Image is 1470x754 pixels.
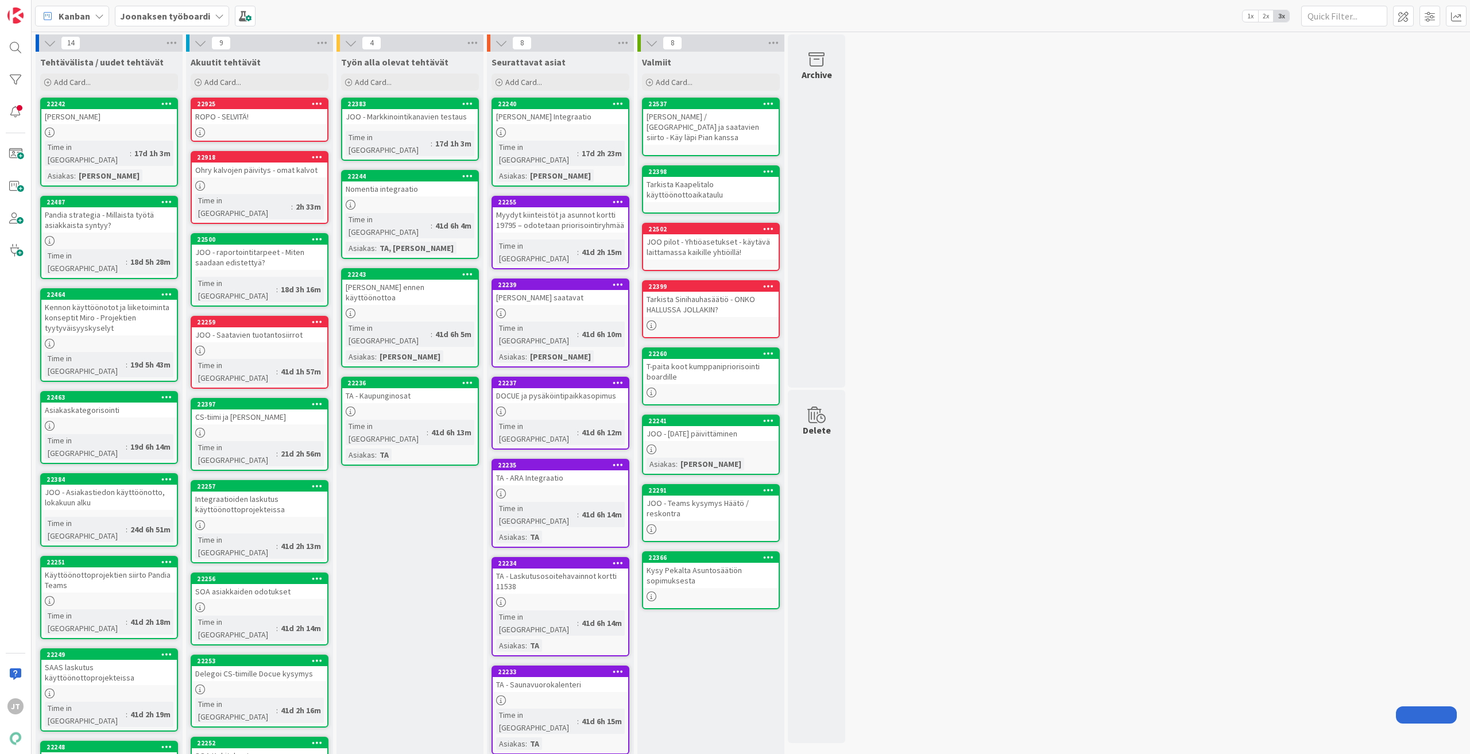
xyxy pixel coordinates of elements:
div: 22234 [498,559,628,567]
div: 22384 [47,475,177,484]
div: 22251 [41,557,177,567]
div: 22239 [493,280,628,290]
div: 22500 [197,235,327,243]
span: : [577,246,579,258]
div: 41d 2h 16m [278,704,324,717]
div: Integraatioiden laskutus käyttöönottoprojekteissa [192,492,327,517]
a: 22260T-paita koot kumppanipriorisointi boardille [642,347,780,405]
div: [PERSON_NAME] Integraatio [493,109,628,124]
div: 22260 [643,349,779,359]
div: 41d 2h 14m [278,622,324,635]
div: 22257 [197,482,327,490]
span: : [375,242,377,254]
div: Pandia strategia - Millaista työtä asiakkaista syntyy? [41,207,177,233]
div: Asiakaskategorisointi [41,403,177,417]
a: 22259JOO - Saatavien tuotantosiirrotTime in [GEOGRAPHIC_DATA]:41d 1h 57m [191,316,328,389]
div: 22237DOCUE ja pysäköintipaikkasopimus [493,378,628,403]
div: 2h 33m [293,200,324,213]
div: 22241 [648,417,779,425]
span: : [427,426,428,439]
a: 22537[PERSON_NAME] / [GEOGRAPHIC_DATA] ja saatavien siirto - Käy läpi Pian kanssa [642,98,780,156]
img: avatar [7,730,24,747]
div: Time in [GEOGRAPHIC_DATA] [496,322,577,347]
a: 22234TA - Laskutusosoitehavainnot kortti 11538Time in [GEOGRAPHIC_DATA]:41d 6h 14mAsiakas:TA [492,557,629,656]
div: 22464 [41,289,177,300]
a: 22243[PERSON_NAME] ennen käyttöönottoaTime in [GEOGRAPHIC_DATA]:41d 6h 5mAsiakas:[PERSON_NAME] [341,268,479,368]
div: 24d 6h 51m [127,523,173,536]
div: Kysy Pekalta Asuntosäätiön sopimuksesta [643,563,779,588]
div: 41d 1h 57m [278,365,324,378]
div: 22366 [643,552,779,563]
div: Time in [GEOGRAPHIC_DATA] [496,239,577,265]
div: 22240[PERSON_NAME] Integraatio [493,99,628,124]
div: 22463 [47,393,177,401]
div: TA - ARA Integraatio [493,470,628,485]
a: 22256SOA asiakkaiden odotuksetTime in [GEOGRAPHIC_DATA]:41d 2h 14m [191,573,328,645]
div: 18d 3h 16m [278,283,324,296]
span: : [525,350,527,363]
span: : [431,328,432,341]
div: 22502 [648,225,779,233]
a: 22249SAAS laskutus käyttöönottoprojekteissaTime in [GEOGRAPHIC_DATA]:41d 2h 19m [40,648,178,732]
a: 22366Kysy Pekalta Asuntosäätiön sopimuksesta [642,551,780,609]
div: JOO - Teams kysymys Häätö / reskontra [643,496,779,521]
div: Asiakas [496,169,525,182]
span: 4 [362,36,381,50]
a: 22487Pandia strategia - Millaista työtä asiakkaista syntyy?Time in [GEOGRAPHIC_DATA]:18d 5h 28m [40,196,178,279]
div: Tarkista Kaapelitalo käyttöönottoaikataulu [643,177,779,202]
a: 22236TA - KaupunginosatTime in [GEOGRAPHIC_DATA]:41d 6h 13mAsiakas:TA [341,377,479,466]
span: : [577,508,579,521]
div: 22242[PERSON_NAME] [41,99,177,124]
div: 22500JOO - raportointitarpeet - Miten saadaan edistettyä? [192,234,327,270]
div: [PERSON_NAME] [76,169,142,182]
span: : [276,622,278,635]
div: Time in [GEOGRAPHIC_DATA] [195,194,291,219]
span: : [74,169,76,182]
div: [PERSON_NAME] [377,350,443,363]
a: 22235TA - ARA IntegraatioTime in [GEOGRAPHIC_DATA]:41d 6h 14mAsiakas:TA [492,459,629,548]
a: 22383JOO - Markkinointikanavien testausTime in [GEOGRAPHIC_DATA]:17d 1h 3m [341,98,479,161]
div: Asiakas [346,448,375,461]
a: 22398Tarkista Kaapelitalo käyttöönottoaikataulu [642,165,780,214]
div: Time in [GEOGRAPHIC_DATA] [45,141,130,166]
div: DOCUE ja pysäköintipaikkasopimus [493,388,628,403]
div: 22239[PERSON_NAME] saatavat [493,280,628,305]
div: Time in [GEOGRAPHIC_DATA] [195,441,276,466]
div: Asiakas [346,242,375,254]
div: JOO - [DATE] päivittäminen [643,426,779,441]
div: Asiakas [496,639,525,652]
span: : [126,523,127,536]
a: 22463AsiakaskategorisointiTime in [GEOGRAPHIC_DATA]:19d 6h 14m [40,391,178,464]
div: 22398Tarkista Kaapelitalo käyttöönottoaikataulu [643,167,779,202]
div: JOO - raportointitarpeet - Miten saadaan edistettyä? [192,245,327,270]
span: : [577,328,579,341]
div: 22255 [493,197,628,207]
div: ROPO - SELVITÄ! [192,109,327,124]
div: 22252 [192,738,327,748]
div: 22260T-paita koot kumppanipriorisointi boardille [643,349,779,384]
div: Ohry kalvojen päivitys - omat kalvot [192,163,327,177]
div: 22243 [342,269,478,280]
div: 22502 [643,224,779,234]
span: : [276,283,278,296]
div: 22251Käyttöönottoprojektien siirto Pandia Teams [41,557,177,593]
b: Joonaksen työboardi [120,10,210,22]
div: Time in [GEOGRAPHIC_DATA] [496,420,577,445]
div: 22244 [342,171,478,181]
div: Asiakas [346,350,375,363]
div: JOO - Saatavien tuotantosiirrot [192,327,327,342]
div: Time in [GEOGRAPHIC_DATA] [195,277,276,302]
span: : [577,426,579,439]
div: 22244 [347,172,478,180]
span: : [126,616,127,628]
div: 22236 [347,379,478,387]
div: TA [527,639,542,652]
span: : [276,365,278,378]
div: 22291JOO - Teams kysymys Häätö / reskontra [643,485,779,521]
span: : [375,448,377,461]
a: 22918Ohry kalvojen päivitys - omat kalvotTime in [GEOGRAPHIC_DATA]:2h 33m [191,151,328,224]
div: 22537[PERSON_NAME] / [GEOGRAPHIC_DATA] ja saatavien siirto - Käy läpi Pian kanssa [643,99,779,145]
a: 22925ROPO - SELVITÄ! [191,98,328,142]
div: 22256SOA asiakkaiden odotukset [192,574,327,599]
a: 22239[PERSON_NAME] saatavatTime in [GEOGRAPHIC_DATA]:41d 6h 10mAsiakas:[PERSON_NAME] [492,279,629,368]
